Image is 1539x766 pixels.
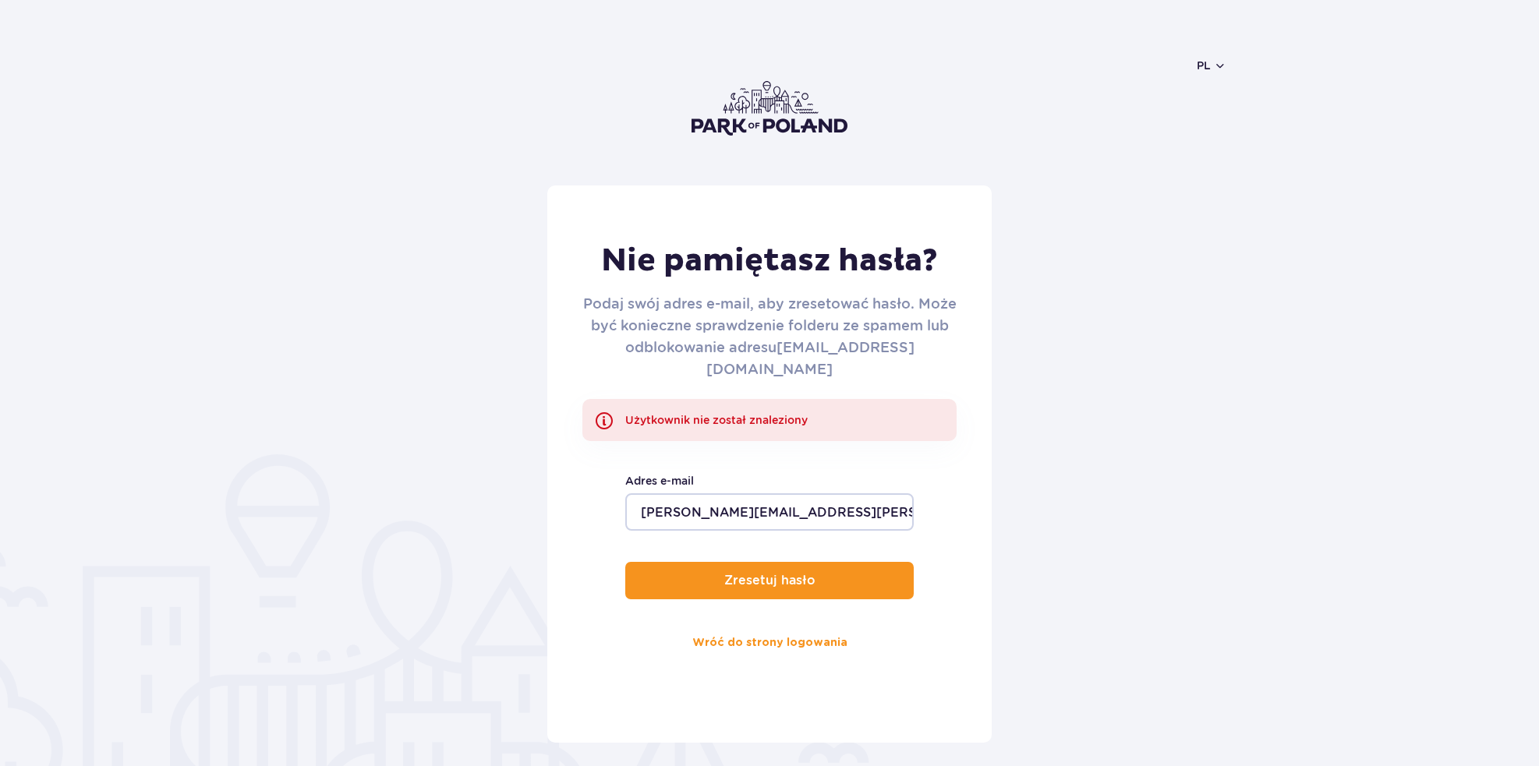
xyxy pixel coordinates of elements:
[582,399,957,441] p: Użytkownik nie został znaleziony
[582,293,957,380] p: Podaj swój adres e-mail, aby zresetować hasło. Może być konieczne sprawdzenie folderu ze spamem l...
[692,81,847,136] img: Park of Poland logo
[1197,58,1226,73] button: pl
[625,472,914,489] label: Adres e-mail
[724,574,815,588] p: Zresetuj hasło
[625,562,914,599] button: Zresetuj hasło
[692,624,847,662] a: Wróć do strony logowania
[582,242,957,281] h1: Nie pamiętasz hasła?
[625,493,914,531] input: Wpisz swój adres e-mail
